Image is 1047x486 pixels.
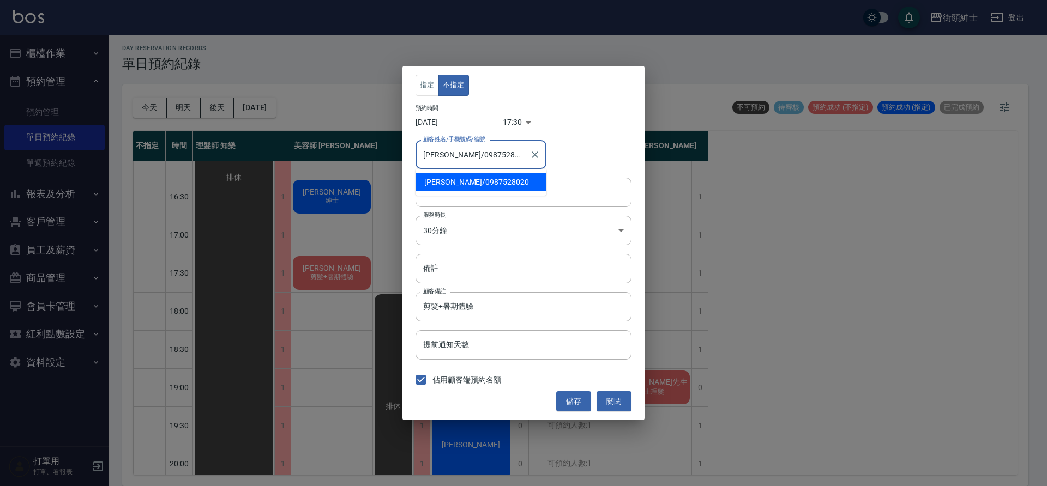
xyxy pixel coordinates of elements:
[416,75,439,96] button: 指定
[416,104,438,112] label: 預約時間
[556,391,591,411] button: 儲存
[432,374,501,386] span: 佔用顧客端預約名額
[416,216,631,245] div: 30分鐘
[423,135,485,143] label: 顧客姓名/手機號碼/編號
[416,173,546,191] span: [PERSON_NAME] / 0987528020
[503,113,522,131] div: 17:30
[527,147,543,162] button: Clear
[597,391,631,411] button: 關閉
[423,287,446,295] label: 顧客備註
[423,211,446,219] label: 服務時長
[438,75,469,96] button: 不指定
[416,113,503,131] input: Choose date, selected date is 2025-09-23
